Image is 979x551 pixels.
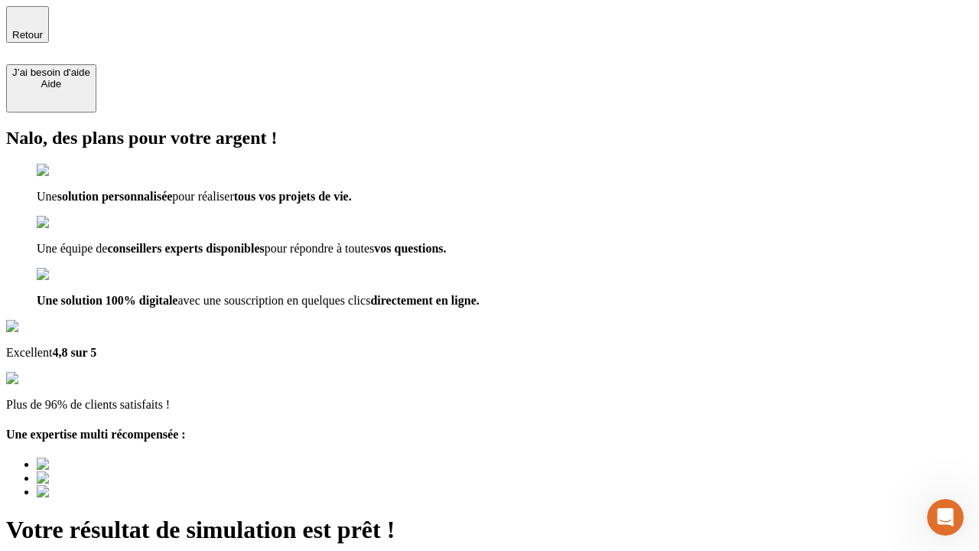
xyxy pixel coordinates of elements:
[6,128,973,148] h2: Nalo, des plans pour votre argent !
[172,190,233,203] span: pour réaliser
[37,190,57,203] span: Une
[6,320,95,334] img: Google Review
[37,458,178,471] img: Best savings advice award
[6,6,49,43] button: Retour
[6,398,973,412] p: Plus de 96% de clients satisfaits !
[37,471,178,485] img: Best savings advice award
[57,190,173,203] span: solution personnalisée
[927,499,964,536] iframe: Intercom live chat
[12,29,43,41] span: Retour
[107,242,264,255] span: conseillers experts disponibles
[234,190,352,203] span: tous vos projets de vie.
[37,242,107,255] span: Une équipe de
[37,216,102,230] img: checkmark
[12,78,90,90] div: Aide
[12,67,90,78] div: J’ai besoin d'aide
[52,346,96,359] span: 4,8 sur 5
[370,294,479,307] span: directement en ligne.
[37,485,178,499] img: Best savings advice award
[374,242,446,255] span: vos questions.
[265,242,375,255] span: pour répondre à toutes
[6,64,96,112] button: J’ai besoin d'aideAide
[37,294,177,307] span: Une solution 100% digitale
[6,516,973,544] h1: Votre résultat de simulation est prêt !
[6,428,973,442] h4: Une expertise multi récompensée :
[177,294,370,307] span: avec une souscription en quelques clics
[6,346,52,359] span: Excellent
[37,268,102,282] img: checkmark
[6,372,82,386] img: reviews stars
[37,164,102,178] img: checkmark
